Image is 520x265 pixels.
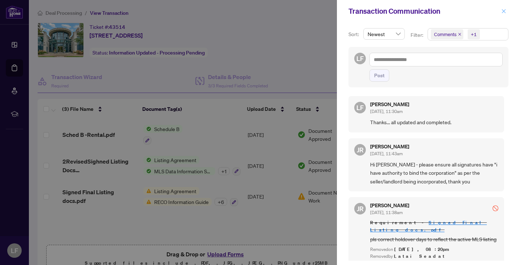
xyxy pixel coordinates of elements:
span: pls correct holdover days to reflect the active MLS listing [370,235,498,243]
span: Newest [368,29,400,39]
div: +1 [471,31,477,38]
span: [DATE], 08:20pm [394,246,450,252]
p: Sort: [348,30,360,38]
span: Thanks... all updated and completed. [370,118,498,126]
span: [DATE], 11:38am [370,210,403,215]
span: stop [493,205,498,211]
h5: [PERSON_NAME] [370,144,409,149]
a: Signed Final Listing docs.pdf [370,220,487,233]
div: Removed on [370,246,498,253]
span: [DATE], 11:30am [370,109,403,114]
button: Post [369,69,389,82]
h5: [PERSON_NAME] [370,203,409,208]
span: Latai Seadat [394,253,446,259]
span: Hi [PERSON_NAME] - please ensure all signatures have "i have authority to bind the corporation" a... [370,160,498,186]
p: Filter: [411,31,424,39]
span: JR [357,204,364,214]
span: LF [356,53,364,64]
span: close [501,9,506,14]
span: Comments [431,29,463,39]
span: LF [356,103,364,113]
span: [DATE], 11:43am [370,151,403,156]
div: Transaction Communication [348,6,499,17]
span: JR [357,145,364,155]
span: Requirement - [370,219,498,234]
div: Removed by [370,253,498,260]
span: Comments [434,31,456,38]
h5: [PERSON_NAME] [370,102,409,107]
span: close [458,32,461,36]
